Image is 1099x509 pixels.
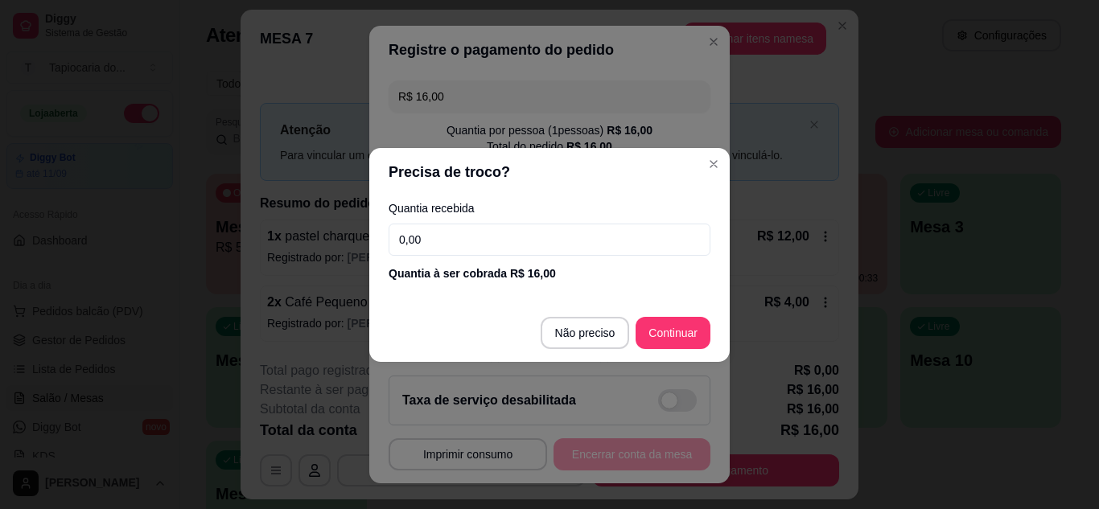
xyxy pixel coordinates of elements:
[701,151,726,177] button: Close
[389,265,710,281] div: Quantia à ser cobrada R$ 16,00
[389,203,710,214] label: Quantia recebida
[369,148,730,196] header: Precisa de troco?
[636,317,710,349] button: Continuar
[541,317,630,349] button: Não preciso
